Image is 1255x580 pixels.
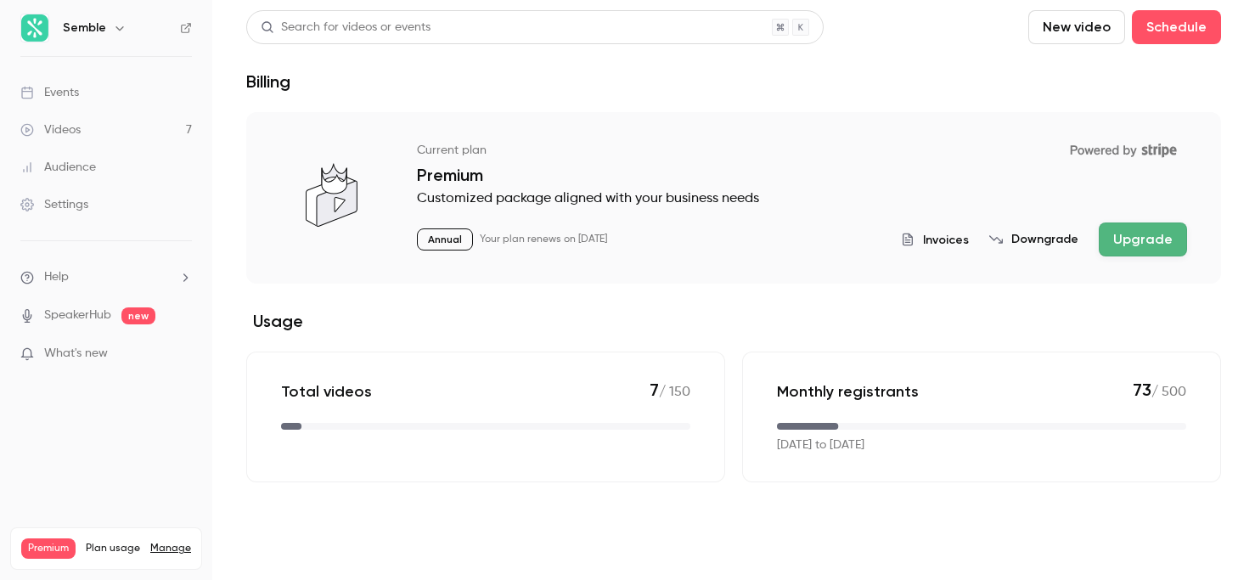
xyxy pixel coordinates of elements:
a: SpeakerHub [44,307,111,324]
span: new [121,307,155,324]
div: Audience [20,159,96,176]
button: New video [1028,10,1125,44]
span: 7 [650,380,659,400]
p: Annual [417,228,473,251]
span: Premium [21,538,76,559]
p: Current plan [417,142,487,159]
span: What's new [44,345,108,363]
h1: Billing [246,71,290,92]
h2: Usage [246,311,1221,331]
button: Invoices [901,231,969,249]
img: Semble [21,14,48,42]
button: Downgrade [989,231,1078,248]
section: billing [246,112,1221,482]
div: Search for videos or events [261,19,431,37]
span: 73 [1133,380,1151,400]
li: help-dropdown-opener [20,268,192,286]
p: Your plan renews on [DATE] [480,233,607,246]
p: Total videos [281,381,372,402]
p: / 150 [650,380,690,403]
span: Invoices [923,231,969,249]
h6: Semble [63,20,106,37]
p: Premium [417,165,1187,185]
div: Events [20,84,79,101]
div: Videos [20,121,81,138]
a: Manage [150,542,191,555]
button: Upgrade [1099,222,1187,256]
p: / 500 [1133,380,1186,403]
span: Help [44,268,69,286]
span: Plan usage [86,542,140,555]
p: Customized package aligned with your business needs [417,189,1187,209]
button: Schedule [1132,10,1221,44]
p: [DATE] to [DATE] [777,436,864,454]
div: Settings [20,196,88,213]
p: Monthly registrants [777,381,919,402]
